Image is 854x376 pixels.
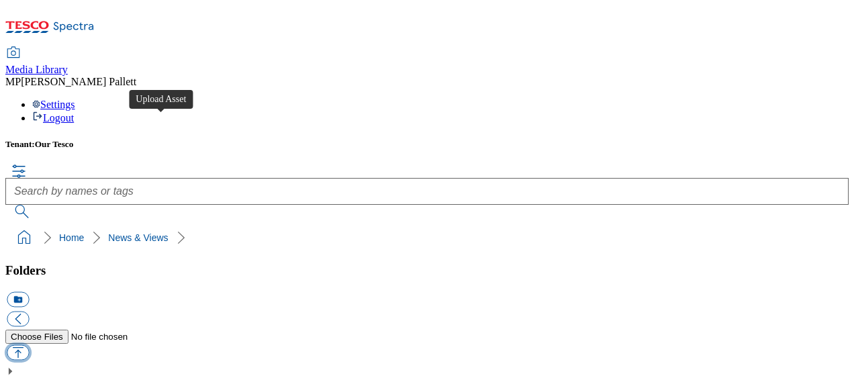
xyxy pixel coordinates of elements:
nav: breadcrumb [5,225,849,250]
span: Our Tesco [35,139,74,149]
span: [PERSON_NAME] Pallett [21,76,136,87]
h5: Tenant: [5,139,849,150]
span: Media Library [5,64,68,75]
a: News & Views [108,232,168,243]
a: home [13,227,35,248]
input: Search by names or tags [5,178,849,205]
a: Home [59,232,84,243]
a: Logout [32,112,74,124]
a: Settings [32,99,75,110]
a: Media Library [5,48,68,76]
span: MP [5,76,21,87]
h3: Folders [5,263,849,278]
